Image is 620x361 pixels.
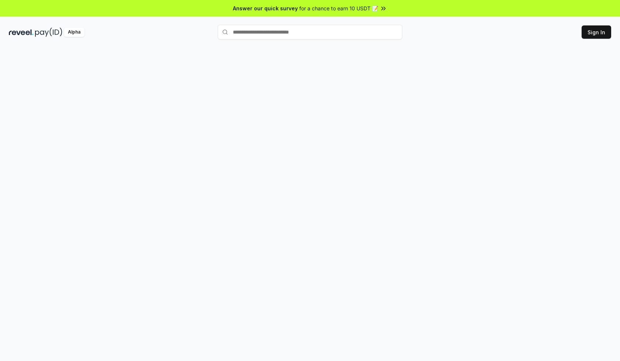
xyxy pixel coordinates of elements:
[64,28,85,37] div: Alpha
[233,4,298,12] span: Answer our quick survey
[9,28,34,37] img: reveel_dark
[299,4,378,12] span: for a chance to earn 10 USDT 📝
[35,28,62,37] img: pay_id
[582,25,611,39] button: Sign In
